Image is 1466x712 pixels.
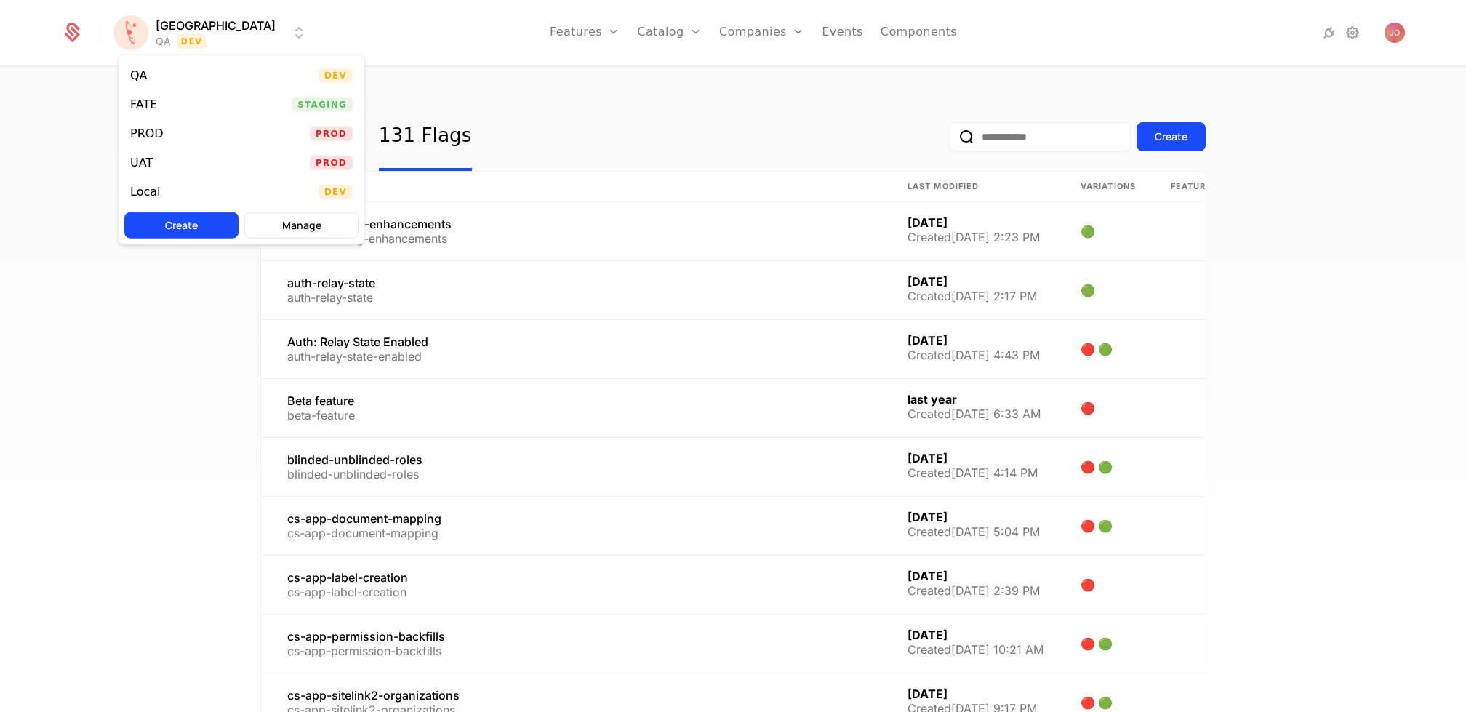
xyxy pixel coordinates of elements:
span: Prod [310,156,353,170]
div: PROD [130,128,164,140]
div: QA [130,70,148,81]
span: Staging [292,97,353,112]
div: FATE [130,99,157,111]
button: Manage [244,212,359,239]
div: Select environment [118,55,365,245]
button: Create [124,212,239,239]
div: UAT [130,157,153,169]
div: Local [130,186,160,198]
span: Prod [310,127,353,141]
span: Dev [319,185,353,199]
span: Dev [319,68,353,83]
